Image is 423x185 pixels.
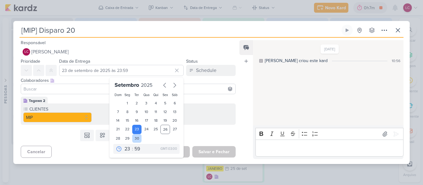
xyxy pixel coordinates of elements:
div: 22 [123,125,132,134]
button: MIP [23,112,92,122]
label: CLIENTES [29,106,92,112]
div: Editor editing area: main [255,140,403,157]
div: Tagawa 2 [29,98,45,103]
div: Editor toolbar [255,128,403,140]
input: Buscar [22,85,234,93]
div: 24 [142,125,151,134]
span: 2025 [141,82,152,88]
div: 2 [132,99,142,107]
label: Prioridade [21,59,40,64]
div: 10 [142,107,151,116]
label: Data de Entrega [59,59,90,64]
div: GMT-03:00 [160,146,177,151]
div: Sex [162,93,169,98]
div: 13 [170,107,180,116]
div: 16 [132,116,142,125]
div: 21 [113,125,123,134]
div: 30 [132,134,142,143]
span: Setembro [115,82,139,88]
div: 27 [170,125,180,134]
div: 26 [160,125,170,134]
div: 3 [142,99,151,107]
div: 4 [151,99,161,107]
div: 8 [123,107,132,116]
div: 20 [170,116,180,125]
div: 9 [132,107,142,116]
div: 29 [123,134,132,143]
div: 6 [170,99,180,107]
div: Qua [143,93,150,98]
button: LC [PERSON_NAME] [21,46,236,57]
div: Schedule [196,67,216,74]
input: Select a date [59,65,184,76]
div: Qui [152,93,159,98]
div: Laís Costa [23,48,30,56]
div: : [132,145,133,153]
div: Dom [115,93,122,98]
div: 1 [123,99,132,107]
button: Schedule [186,65,236,76]
div: 14 [113,116,123,125]
div: Ligar relógio [345,28,350,33]
div: 15 [123,116,132,125]
div: 12 [160,107,170,116]
div: 18 [151,116,161,125]
div: 5 [160,99,170,107]
div: Seg [124,93,131,98]
div: 17 [142,116,151,125]
input: Kard Sem Título [20,25,340,36]
label: Responsável [21,40,46,45]
button: Cancelar [21,146,52,158]
p: LC [24,50,28,54]
label: Status [186,59,198,64]
div: 7 [113,107,123,116]
div: 28 [113,134,123,143]
div: Sáb [171,93,178,98]
div: Colaboradores [21,77,236,84]
div: [PERSON_NAME] criou este kard [265,57,328,64]
span: [PERSON_NAME] [31,48,69,56]
div: 25 [151,125,161,134]
div: Ter [133,93,141,98]
div: 23 [132,125,142,134]
div: 10:56 [392,58,400,64]
div: 19 [160,116,170,125]
div: 11 [151,107,161,116]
